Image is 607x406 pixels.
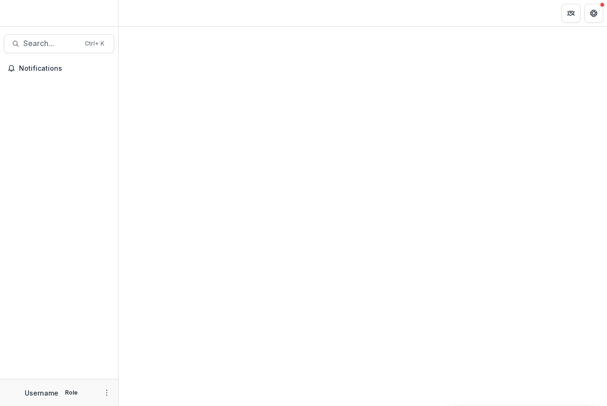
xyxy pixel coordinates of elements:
p: Username [25,388,58,398]
nav: breadcrumb [122,6,163,20]
span: Search... [23,39,79,48]
button: Partners [561,4,580,23]
p: Role [62,388,81,397]
span: Notifications [19,65,110,73]
button: Search... [4,34,114,53]
button: Get Help [584,4,603,23]
button: More [101,387,112,398]
button: Notifications [4,61,114,76]
div: Ctrl + K [83,38,106,49]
